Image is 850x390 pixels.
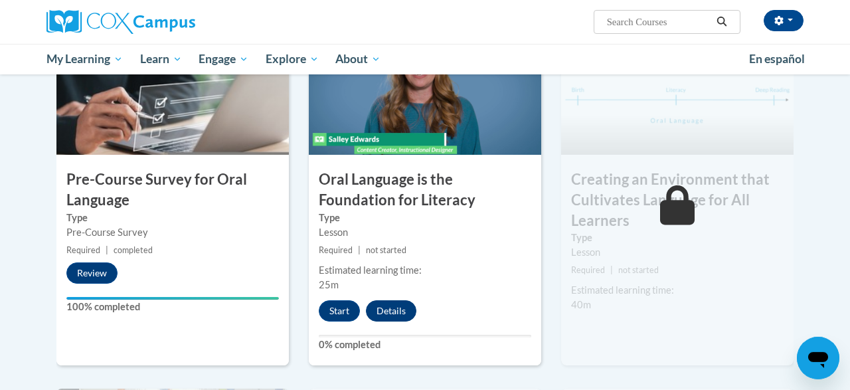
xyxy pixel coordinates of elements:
[66,262,118,284] button: Review
[610,265,613,275] span: |
[131,44,191,74] a: Learn
[56,22,289,155] img: Course Image
[571,245,784,260] div: Lesson
[319,245,353,255] span: Required
[46,10,286,34] a: Cox Campus
[797,337,839,379] iframe: Button to launch messaging window
[46,10,195,34] img: Cox Campus
[38,44,131,74] a: My Learning
[571,231,784,245] label: Type
[114,245,153,255] span: completed
[257,44,327,74] a: Explore
[140,51,182,67] span: Learn
[66,297,279,300] div: Your progress
[66,245,100,255] span: Required
[199,51,248,67] span: Engage
[319,263,531,278] div: Estimated learning time:
[561,169,794,231] h3: Creating an Environment that Cultivates Language for All Learners
[319,225,531,240] div: Lesson
[319,300,360,322] button: Start
[335,51,381,67] span: About
[319,279,339,290] span: 25m
[46,51,123,67] span: My Learning
[740,45,813,73] a: En español
[106,245,108,255] span: |
[266,51,319,67] span: Explore
[66,300,279,314] label: 100% completed
[764,10,804,31] button: Account Settings
[561,22,794,155] img: Course Image
[56,169,289,211] h3: Pre-Course Survey for Oral Language
[571,265,605,275] span: Required
[66,211,279,225] label: Type
[190,44,257,74] a: Engage
[618,265,659,275] span: not started
[327,44,390,74] a: About
[37,44,813,74] div: Main menu
[319,211,531,225] label: Type
[309,22,541,155] img: Course Image
[309,169,541,211] h3: Oral Language is the Foundation for Literacy
[66,225,279,240] div: Pre-Course Survey
[749,52,805,66] span: En español
[366,245,406,255] span: not started
[571,299,591,310] span: 40m
[606,14,712,30] input: Search Courses
[358,245,361,255] span: |
[712,14,732,30] button: Search
[319,338,531,352] label: 0% completed
[366,300,416,322] button: Details
[571,283,784,298] div: Estimated learning time:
